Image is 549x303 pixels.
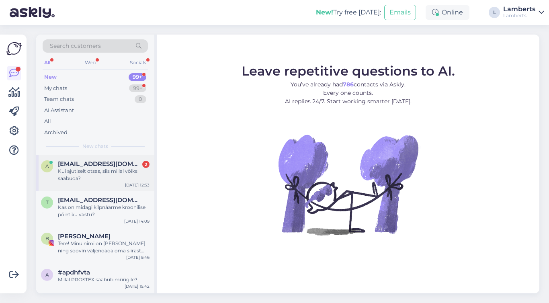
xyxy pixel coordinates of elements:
div: My chats [44,84,67,92]
div: Lamberts [503,12,535,19]
div: [DATE] 15:42 [125,283,150,289]
div: Kui ajutiselt otsas, siis millal võiks saabuda? [58,168,150,182]
span: tiina.pahk@mail.ee [58,197,141,204]
span: Leave repetitive questions to AI. [242,63,455,79]
div: [DATE] 12:53 [125,182,150,188]
span: #apdhfvta [58,269,90,276]
p: You’ve already had contacts via Askly. Every one counts. AI replies 24/7. Start working smarter [... [242,80,455,106]
b: 786 [343,81,354,88]
span: alar.uuemae@gmail.com [58,160,141,168]
div: L [489,7,500,18]
a: LambertsLamberts [503,6,544,19]
span: Brigita [58,233,111,240]
div: Millal PROSTEX saabub müügile? [58,276,150,283]
span: t [46,199,49,205]
div: Socials [128,57,148,68]
div: [DATE] 9:46 [126,254,150,260]
div: 99+ [129,84,146,92]
span: Search customers [50,42,101,50]
b: New! [316,8,333,16]
button: Emails [384,5,416,20]
div: New [44,73,57,81]
div: Archived [44,129,68,137]
div: AI Assistant [44,106,74,115]
div: 2 [142,161,150,168]
div: Web [83,57,97,68]
img: Askly Logo [6,41,22,56]
span: New chats [82,143,108,150]
div: Lamberts [503,6,535,12]
div: [DATE] 14:09 [124,218,150,224]
div: Kas on midagi kilpnäärme kroonilise põletiku vastu? [58,204,150,218]
span: a [45,272,49,278]
div: All [43,57,52,68]
div: All [44,117,51,125]
span: B [45,235,49,242]
div: 99+ [129,73,146,81]
div: Try free [DATE]: [316,8,381,17]
div: Online [426,5,469,20]
img: No Chat active [276,112,420,257]
div: Team chats [44,95,74,103]
div: Tere! Minu nimi on [PERSON_NAME] ning soovin väljendada oma siirast tunnustust teie toodete kvali... [58,240,150,254]
span: a [45,163,49,169]
div: 0 [135,95,146,103]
